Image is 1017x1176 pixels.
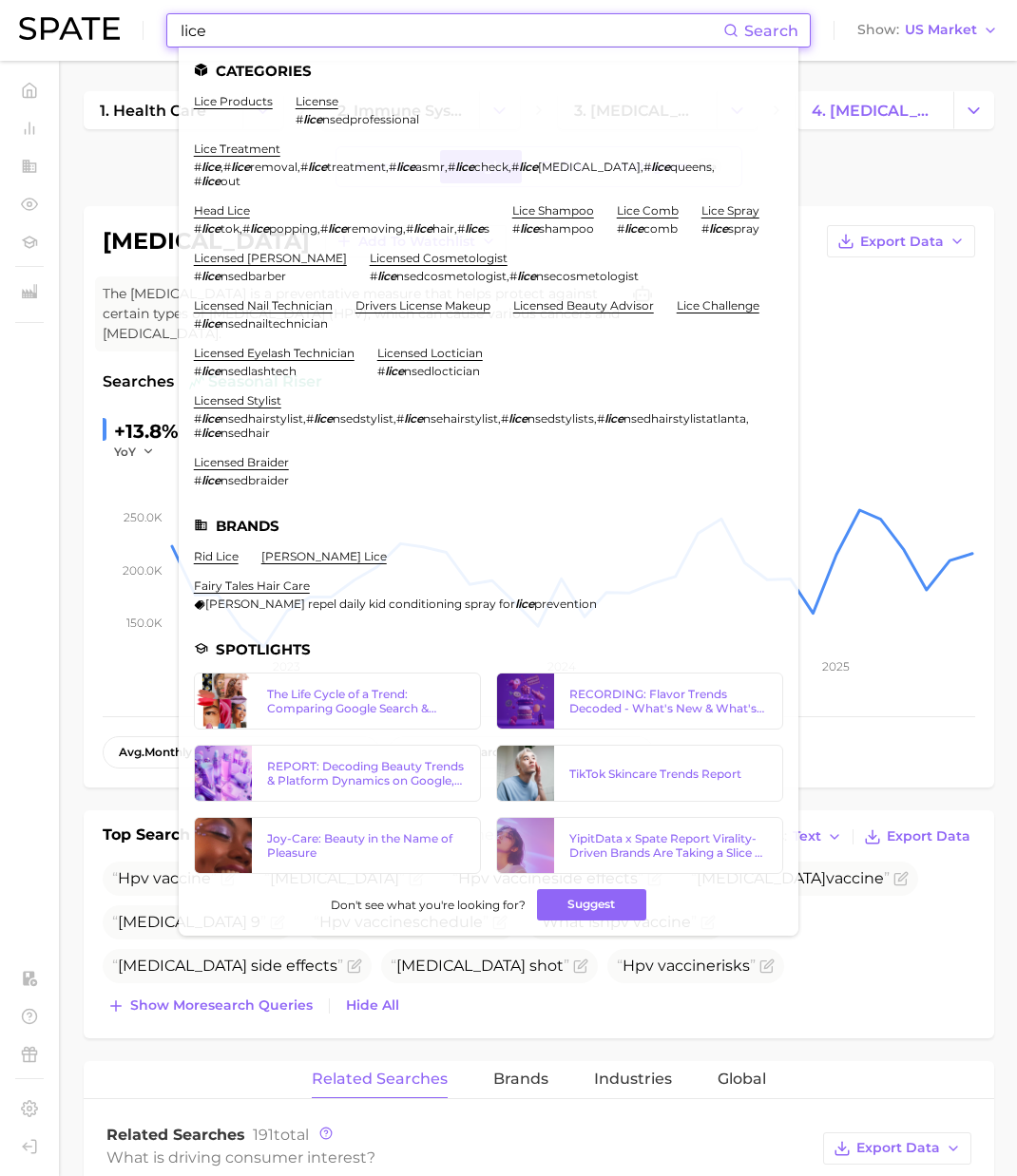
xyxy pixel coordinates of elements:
[267,687,465,715] div: The Life Cycle of a Trend: Comparing Google Search & TikTok
[194,174,201,188] span: #
[300,160,308,174] span: #
[569,687,767,715] div: RECORDING: Flavor Trends Decoded - What's New & What's Next According to TikTok & Google
[267,831,465,860] div: Joy-Care: Beauty in the Name of Pleasure
[423,411,498,426] span: nsehairstylist
[194,94,273,108] a: lice products
[194,364,201,378] span: #
[223,160,231,174] span: #
[509,269,517,283] span: #
[205,597,515,611] span: [PERSON_NAME] repel daily kid conditioning spray for
[303,112,322,126] em: lice
[84,91,242,129] a: 1. health care
[857,25,899,35] span: Show
[496,817,783,874] a: YipitData x Spate Report Virality-Driven Brands Are Taking a Slice of the Beauty Pie
[221,364,297,378] span: nsedlashtech
[194,298,333,313] a: licensed nail technician
[119,746,247,759] span: monthly searches
[201,174,221,188] em: lice
[194,641,783,657] li: Spotlights
[853,18,1003,43] button: ShowUS Market
[106,1126,245,1144] span: Related Searches
[201,364,221,378] em: lice
[194,269,201,283] span: #
[322,112,419,126] span: nsedprofessional
[320,221,328,236] span: #
[221,221,240,236] span: tok
[643,160,651,174] span: #
[333,411,393,426] span: nsedstylist
[537,889,646,920] button: Suggest
[221,174,240,188] span: out
[126,616,163,630] tspan: 150.0k
[415,160,445,174] span: asmr
[534,597,597,611] span: prevention
[253,1126,274,1144] span: 191
[744,22,798,40] span: Search
[519,160,538,174] em: lice
[953,91,994,129] button: Change Category
[396,269,507,283] span: nsedcosmetologist
[594,1071,672,1088] span: Industries
[624,411,746,426] span: nsedhairstylistatlanta
[701,203,759,218] a: lice spray
[624,221,643,236] em: lice
[812,102,938,120] span: 4. [MEDICAL_DATA]
[106,1145,814,1170] div: What is driving consumer interest?
[391,957,569,975] span: [MEDICAL_DATA] shot
[823,1132,971,1165] button: Export Data
[515,597,534,611] em: lice
[370,269,639,283] div: ,
[194,142,280,156] a: lice treatment
[112,913,266,931] span: [MEDICAL_DATA] 9
[796,91,954,129] a: 4. [MEDICAL_DATA]
[496,745,783,802] a: TikTok Skincare Trends Report
[201,221,221,236] em: lice
[377,364,385,378] span: #
[759,958,775,974] button: Flag as miscategorized or irrelevant
[887,828,970,844] span: Export Data
[484,221,489,236] span: s
[597,411,604,426] span: #
[194,673,481,730] a: The Life Cycle of a Trend: Comparing Google Search & TikTok
[617,221,624,236] span: #
[528,411,594,426] span: nsedstylists
[347,221,403,236] span: removing
[670,160,712,174] span: queens
[573,958,588,974] button: Flag as miscategorized or irrelevant
[201,426,221,440] em: lice
[508,411,528,426] em: lice
[465,221,484,236] em: lice
[103,230,310,253] h1: [MEDICAL_DATA]
[355,298,490,313] a: drivers license makeup
[194,426,201,440] span: #
[457,221,465,236] span: #
[250,221,269,236] em: lice
[404,364,480,378] span: nsedloctician
[623,957,654,975] span: Hpv
[114,444,136,460] span: YoY
[118,869,149,887] span: Hpv
[194,160,201,174] span: #
[194,579,310,593] a: fairy tales hair care
[404,411,423,426] em: lice
[517,269,536,283] em: lice
[856,1140,940,1156] span: Export Data
[194,411,201,426] span: #
[114,416,179,446] div: +13.8%
[347,958,362,974] button: Flag as miscategorized or irrelevant
[448,160,455,174] span: #
[513,298,654,313] a: licensed beauty advisor
[19,17,120,40] img: SPATE
[728,221,759,236] span: spray
[194,221,489,236] div: , , , ,
[194,221,201,236] span: #
[511,160,519,174] span: #
[242,221,250,236] span: #
[893,871,909,886] button: Flag as miscategorized or irrelevant
[306,411,314,426] span: #
[341,993,404,1018] button: Hide All
[114,444,155,460] button: YoY
[296,94,338,108] a: license
[201,160,221,174] em: lice
[413,221,432,236] em: lice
